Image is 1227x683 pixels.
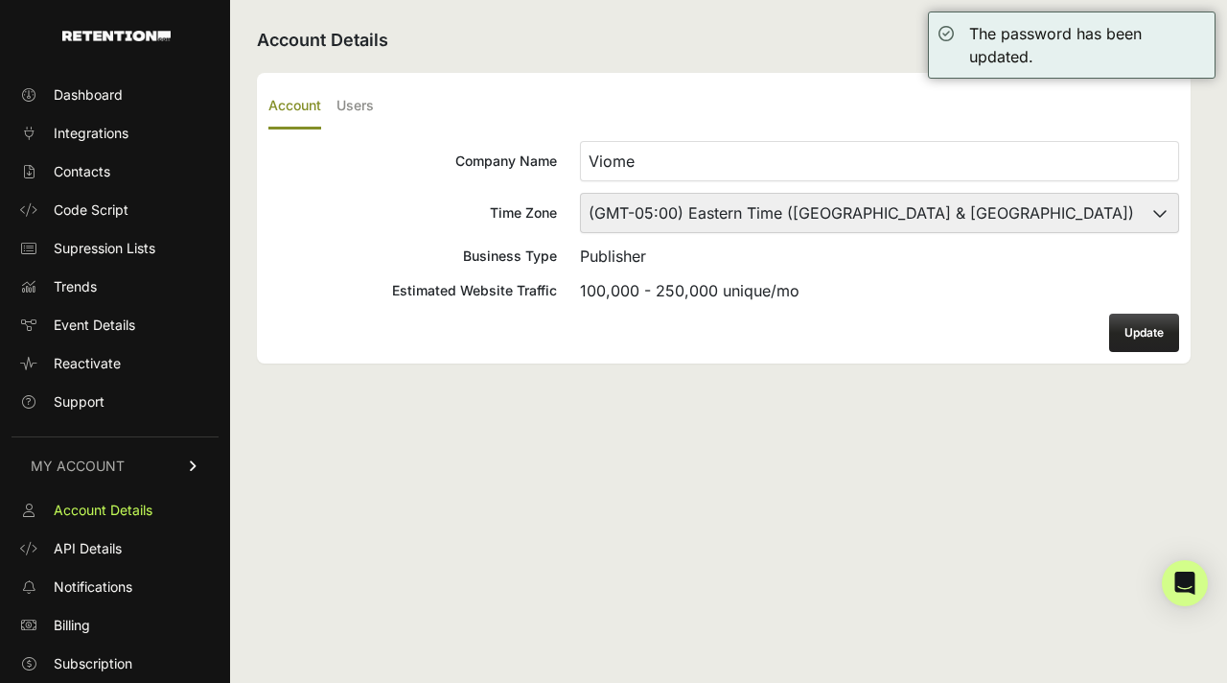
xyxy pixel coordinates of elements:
span: Account Details [54,501,152,520]
a: Dashboard [12,80,219,110]
span: API Details [54,539,122,558]
div: Estimated Website Traffic [268,281,557,300]
a: Notifications [12,572,219,602]
div: 100,000 - 250,000 unique/mo [580,279,1179,302]
a: Contacts [12,156,219,187]
div: Business Type [268,247,557,266]
span: Event Details [54,316,135,335]
a: Subscription [12,648,219,679]
div: Publisher [580,245,1179,268]
a: Integrations [12,118,219,149]
a: Billing [12,610,219,641]
span: Subscription [54,654,132,673]
span: Code Script [54,200,128,220]
span: Trends [54,277,97,296]
a: Event Details [12,310,219,341]
select: Time Zone [580,193,1179,233]
a: Code Script [12,195,219,225]
span: Billing [54,616,90,635]
div: Company Name [268,152,557,171]
span: Notifications [54,577,132,597]
span: Supression Lists [54,239,155,258]
div: Time Zone [268,203,557,223]
a: Supression Lists [12,233,219,264]
h2: Account Details [257,27,1191,54]
span: Dashboard [54,85,123,105]
span: MY ACCOUNT [31,457,125,476]
a: API Details [12,533,219,564]
div: The password has been updated. [969,22,1205,68]
label: Account [268,84,321,130]
span: Reactivate [54,354,121,373]
input: Company Name [580,141,1179,181]
label: Users [336,84,374,130]
a: MY ACCOUNT [12,436,219,495]
span: Support [54,392,104,412]
span: Integrations [54,124,128,143]
a: Support [12,387,219,417]
a: Account Details [12,495,219,526]
img: Retention.com [62,31,171,41]
button: Update [1109,314,1179,352]
a: Trends [12,271,219,302]
div: Open Intercom Messenger [1162,560,1208,606]
span: Contacts [54,162,110,181]
a: Reactivate [12,348,219,379]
